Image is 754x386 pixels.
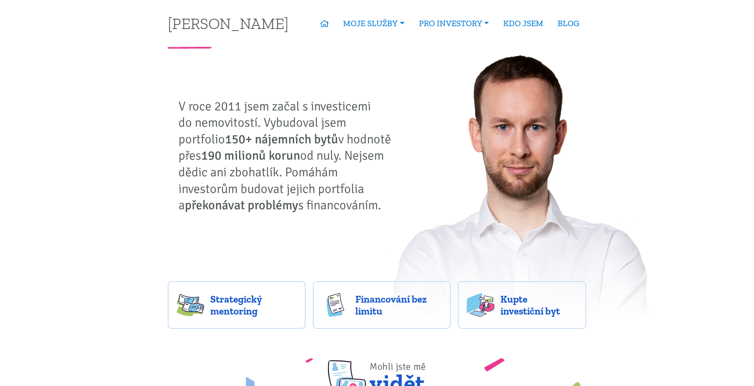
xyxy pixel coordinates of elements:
strong: 190 milionů korun [201,148,300,163]
span: Kupte investiční byt [500,293,578,317]
strong: 150+ nájemních bytů [225,131,338,147]
a: [PERSON_NAME] [168,15,289,31]
span: Strategický mentoring [210,293,297,317]
p: V roce 2011 jsem začal s investicemi do nemovitostí. Vybudoval jsem portfolio v hodnotě přes od n... [178,98,397,214]
a: KDO JSEM [496,14,550,33]
a: PRO INVESTORY [412,14,496,33]
span: Mohli jste mě [370,361,426,372]
a: MOJE SLUŽBY [336,14,411,33]
img: flats [467,293,494,317]
a: Kupte investiční byt [458,281,586,329]
a: Strategický mentoring [168,281,306,329]
a: Financování bez limitu [313,281,451,329]
strong: překonávat problémy [185,197,298,213]
img: finance [322,293,349,317]
img: strategy [176,293,204,317]
a: BLOG [550,14,586,33]
span: Financování bez limitu [355,293,442,317]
